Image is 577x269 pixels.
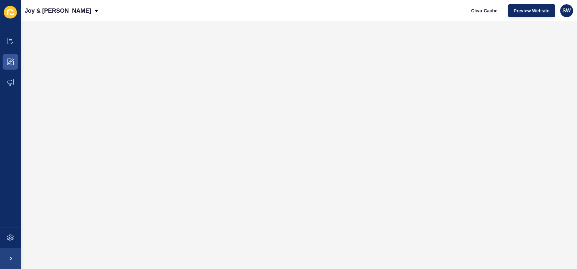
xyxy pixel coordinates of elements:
[471,7,497,14] span: Clear Cache
[466,4,503,17] button: Clear Cache
[514,7,549,14] span: Preview Website
[562,7,571,14] span: SW
[508,4,555,17] button: Preview Website
[25,3,91,19] p: Joy & [PERSON_NAME]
